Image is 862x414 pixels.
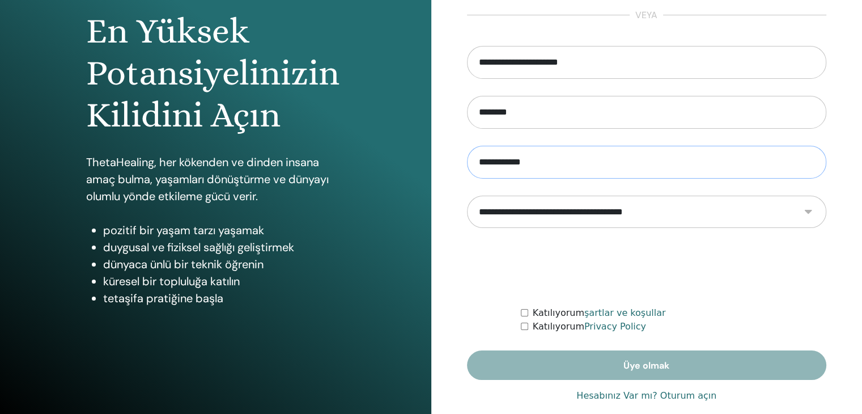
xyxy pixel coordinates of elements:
li: tetaşifa pratiğine başla [103,290,345,307]
a: Hesabınız Var mı? Oturum açın [576,389,716,403]
label: Katılıyorum [533,306,666,320]
label: Katılıyorum [533,320,646,333]
p: ThetaHealing, her kökenden ve dinden insana amaç bulma, yaşamları dönüştürme ve dünyayı olumlu yö... [86,154,345,205]
h1: En Yüksek Potansiyelinizin Kilidini Açın [86,10,345,137]
span: veya [630,9,663,22]
li: duygusal ve fiziksel sağlığı geliştirmek [103,239,345,256]
li: dünyaca ünlü bir teknik öğrenin [103,256,345,273]
li: pozitif bir yaşam tarzı yaşamak [103,222,345,239]
a: şartlar ve koşullar [584,307,666,318]
li: küresel bir topluluğa katılın [103,273,345,290]
iframe: reCAPTCHA [560,245,733,289]
a: Privacy Policy [584,321,646,332]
